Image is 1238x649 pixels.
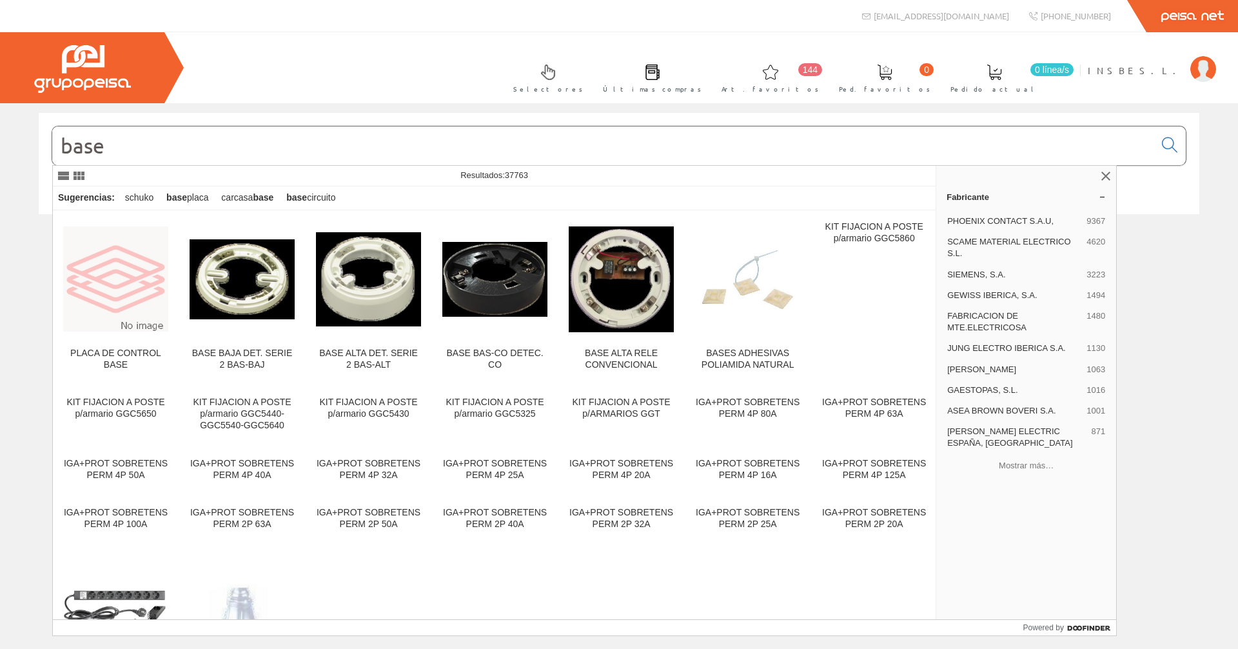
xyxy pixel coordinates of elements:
span: 1063 [1086,364,1105,375]
img: BASE BAS-CO DETEC. CO [442,242,547,317]
span: FABRICACION DE MTE.ELECTRICOSA [947,310,1081,334]
span: PHOENIX CONTACT S.A.U, [947,215,1081,227]
span: [PERSON_NAME] ELECTRIC ESPAÑA, [GEOGRAPHIC_DATA] [947,426,1086,449]
a: PLACA DE CONTROL BASE PLACA DE CONTROL BASE [53,211,179,386]
span: 4620 [1086,236,1105,259]
a: IGA+PROT SOBRETENS PERM 4P 50A [53,448,179,496]
div: Sugerencias: [53,189,117,207]
div: KIT FIJACION A POSTE p/armario GGC5440-GGC5540-GGC5640 [190,397,295,432]
div: IGA+PROT SOBRETENS PERM 4P 80A [695,397,800,420]
a: KIT FIJACION A POSTE p/armario GGC5325 [432,386,558,446]
span: SIEMENS, S.A. [947,269,1081,281]
a: KIT FIJACION A POSTE p/ARMARIOS GGT [558,386,684,446]
div: © Grupo Peisa [39,230,1199,241]
div: IGA+PROT SOBRETENS PERM 4P 50A [63,458,168,481]
div: PLACA DE CONTROL BASE [63,348,168,371]
span: 1016 [1086,384,1105,396]
div: IGA+PROT SOBRETENS PERM 4P 40A [190,458,295,481]
a: IGA+PROT SOBRETENS PERM 2P 50A [306,497,431,545]
span: Últimas compras [603,83,702,95]
div: KIT FIJACION A POSTE p/armario GGC5325 [442,397,547,420]
span: 1480 [1086,310,1105,334]
a: KIT FIJACION A POSTE p/armario GGC5440-GGC5540-GGC5640 [179,386,305,446]
span: 9367 [1086,215,1105,227]
div: BASE BAJA DET. SERIE 2 BAS-BAJ [190,348,295,371]
a: IGA+PROT SOBRETENS PERM 2P 25A [685,497,811,545]
img: BASES ADHESIVAS POLIAMIDA NATURAL [695,226,800,332]
span: ASEA BROWN BOVERI S.A. [947,405,1081,417]
div: IGA+PROT SOBRETENS PERM 4P 20A [569,458,674,481]
div: KIT FIJACION A POSTE p/armario GGC5650 [63,397,168,420]
span: GEWISS IBERICA, S.A. [947,290,1081,301]
div: IGA+PROT SOBRETENS PERM 4P 16A [695,458,800,481]
a: Fabricante [936,186,1116,207]
a: IGA+PROT SOBRETENS PERM 2P 32A [558,497,684,545]
span: 871 [1091,426,1105,449]
div: BASE BAS-CO DETEC. CO [442,348,547,371]
span: 37763 [505,170,528,180]
a: INSBE S.L. [1088,54,1216,66]
div: schuko [120,186,159,210]
div: IGA+PROT SOBRETENS PERM 2P 25A [695,507,800,530]
span: 144 [798,63,822,76]
span: 1494 [1086,290,1105,301]
a: IGA+PROT SOBRETENS PERM 4P 25A [432,448,558,496]
a: KIT FIJACION A POSTE p/armario GGC5650 [53,386,179,446]
span: 0 [919,63,934,76]
div: IGA+PROT SOBRETENS PERM 4P 63A [821,397,927,420]
a: KIT FIJACION A POSTE p/armario GGC5860 [811,211,937,386]
a: IGA+PROT SOBRETENS PERM 4P 20A [558,448,684,496]
div: KIT FIJACION A POSTE p/ARMARIOS GGT [569,397,674,420]
a: IGA+PROT SOBRETENS PERM 4P 80A [685,386,811,446]
div: IGA+PROT SOBRETENS PERM 4P 100A [63,507,168,530]
span: [PHONE_NUMBER] [1041,10,1111,21]
span: GAESTOPAS, S.L. [947,384,1081,396]
div: IGA+PROT SOBRETENS PERM 2P 40A [442,507,547,530]
strong: base [253,192,273,203]
span: Ped. favoritos [839,83,930,95]
button: Mostrar más… [941,455,1111,476]
strong: base [166,192,187,203]
a: IGA+PROT SOBRETENS PERM 4P 100A [53,497,179,545]
span: 0 línea/s [1030,63,1074,76]
span: Powered by [1023,622,1064,634]
span: SCAME MATERIAL ELECTRICO S.L. [947,236,1081,259]
span: 1001 [1086,405,1105,417]
a: IGA+PROT SOBRETENS PERM 4P 16A [685,448,811,496]
div: IGA+PROT SOBRETENS PERM 4P 25A [442,458,547,481]
img: Grupo Peisa [34,45,131,93]
span: Resultados: [460,170,528,180]
img: BASE ALTA RELE CONVENCIONAL [569,226,674,332]
div: IGA+PROT SOBRETENS PERM 2P 63A [190,507,295,530]
span: 3223 [1086,269,1105,281]
span: [PERSON_NAME] [947,364,1081,375]
span: Art. favoritos [722,83,819,95]
span: [EMAIL_ADDRESS][DOMAIN_NAME] [874,10,1009,21]
a: Powered by [1023,620,1117,635]
div: KIT FIJACION A POSTE p/armario GGC5860 [821,221,927,245]
div: IGA+PROT SOBRETENS PERM 4P 32A [316,458,421,481]
a: IGA+PROT SOBRETENS PERM 2P 40A [432,497,558,545]
span: Pedido actual [950,83,1038,95]
div: BASES ADHESIVAS POLIAMIDA NATURAL [695,348,800,371]
a: BASE BAJA DET. SERIE 2 BAS-BAJ BASE BAJA DET. SERIE 2 BAS-BAJ [179,211,305,386]
div: KIT FIJACION A POSTE p/armario GGC5430 [316,397,421,420]
a: Últimas compras [590,54,708,101]
a: IGA+PROT SOBRETENS PERM 4P 125A [811,448,937,496]
span: Selectores [513,83,583,95]
div: IGA+PROT SOBRETENS PERM 2P 20A [821,507,927,530]
div: circuito [281,186,340,210]
a: IGA+PROT SOBRETENS PERM 2P 63A [179,497,305,545]
span: INSBE S.L. [1088,64,1184,77]
span: JUNG ELECTRO IBERICA S.A. [947,343,1081,354]
div: placa [161,186,213,210]
a: BASE BAS-CO DETEC. CO BASE BAS-CO DETEC. CO [432,211,558,386]
div: IGA+PROT SOBRETENS PERM 4P 125A [821,458,927,481]
span: 1130 [1086,343,1105,354]
div: IGA+PROT SOBRETENS PERM 2P 32A [569,507,674,530]
img: BASE BAJA DET. SERIE 2 BAS-BAJ [190,239,295,319]
a: IGA+PROT SOBRETENS PERM 4P 40A [179,448,305,496]
strong: base [286,192,307,203]
div: IGA+PROT SOBRETENS PERM 2P 50A [316,507,421,530]
div: BASE ALTA DET. SERIE 2 BAS-ALT [316,348,421,371]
